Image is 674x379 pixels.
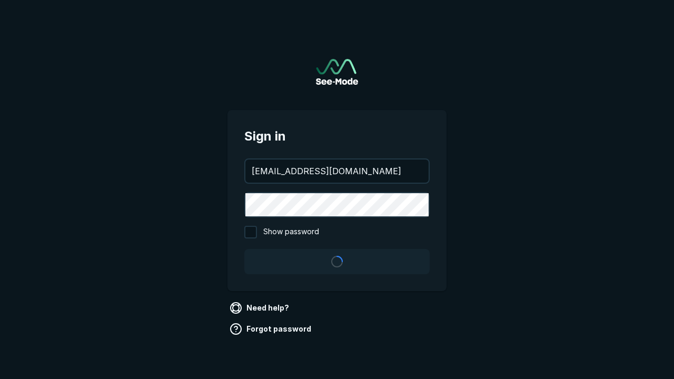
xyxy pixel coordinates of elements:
span: Sign in [244,127,430,146]
a: Go to sign in [316,59,358,85]
input: your@email.com [245,159,429,183]
img: See-Mode Logo [316,59,358,85]
a: Forgot password [227,321,315,337]
span: Show password [263,226,319,238]
a: Need help? [227,300,293,316]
